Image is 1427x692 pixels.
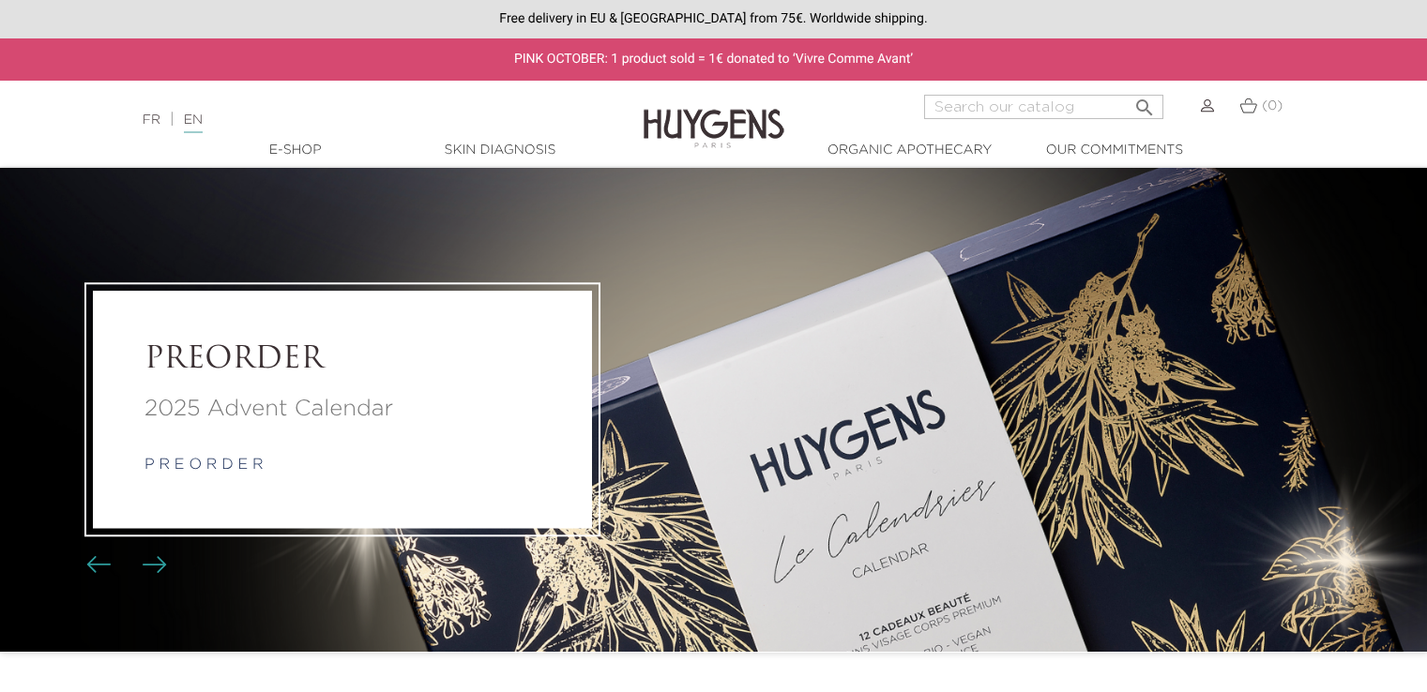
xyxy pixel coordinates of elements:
[144,459,264,474] a: p r e o r d e r
[1262,99,1283,113] span: (0)
[144,393,540,427] a: 2025 Advent Calendar
[144,343,540,379] a: PREORDER
[406,141,594,160] a: Skin Diagnosis
[133,109,581,131] div: |
[1021,141,1208,160] a: Our commitments
[816,141,1004,160] a: Organic Apothecary
[143,113,160,127] a: FR
[1128,89,1161,114] button: 
[184,113,203,133] a: EN
[644,79,784,151] img: Huygens
[924,95,1163,119] input: Search
[94,551,155,579] div: Carousel buttons
[202,141,389,160] a: E-Shop
[1133,91,1156,113] i: 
